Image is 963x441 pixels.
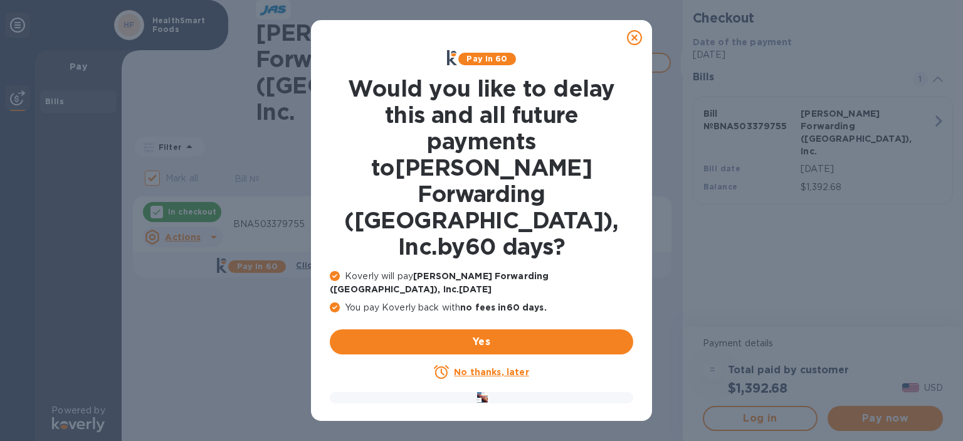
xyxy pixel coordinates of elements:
b: Pay in 60 [466,54,507,63]
p: Koverly will pay [330,270,633,296]
p: You pay Koverly back with [330,301,633,314]
b: [PERSON_NAME] Forwarding ([GEOGRAPHIC_DATA]), Inc. [DATE] [330,271,549,294]
button: Yes [330,329,633,354]
span: Yes [340,334,623,349]
u: No thanks, later [454,367,529,377]
h1: Would you like to delay this and all future payments to [PERSON_NAME] Forwarding ([GEOGRAPHIC_DAT... [330,75,633,260]
b: no fees in 60 days . [460,302,546,312]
